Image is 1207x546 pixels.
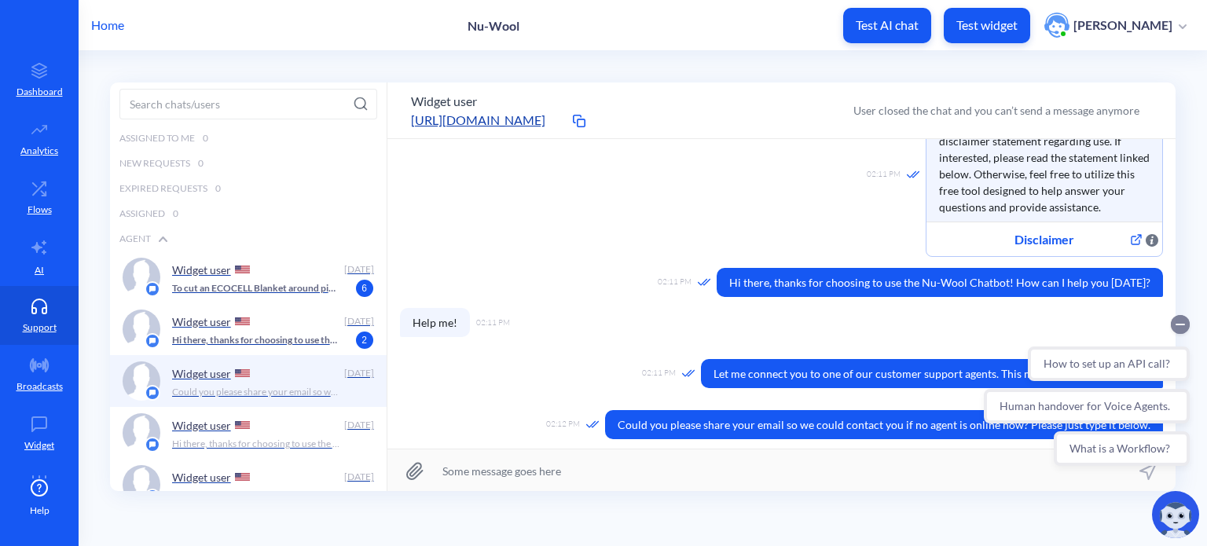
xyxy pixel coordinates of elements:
[215,181,221,196] span: 0
[172,263,231,277] p: Widget user
[658,276,692,289] span: 02:11 PM
[1073,16,1172,34] p: [PERSON_NAME]
[1146,229,1158,248] span: Web button
[1044,13,1069,38] img: user photo
[962,230,1127,249] span: Disclaimer
[356,332,373,349] span: 2
[145,333,160,349] img: platform icon
[172,437,341,451] p: Hi there, thanks for choosing to use the Nu-Wool Chatbot! How can I help you [DATE]?
[173,207,178,221] span: 0
[605,410,1163,439] span: Could you please share your email so we could contact you if no agent is online now? Please just ...
[119,89,377,119] input: Search chats/users
[110,407,387,459] a: platform iconWidget user [DATE]Hi there, thanks for choosing to use the Nu-Wool Chatbot! How can ...
[956,17,1018,33] p: Test widget
[411,92,477,111] button: Widget user
[856,17,919,33] p: Test AI chat
[400,308,470,337] span: Help me!
[145,281,160,297] img: platform icon
[172,489,271,503] p: I don't know the answer.
[356,280,373,297] span: 6
[343,262,374,277] div: [DATE]
[1127,229,1146,250] span: Web button. Open link
[35,263,44,277] p: AI
[343,314,374,328] div: [DATE]
[867,168,901,181] span: 02:11 PM
[1036,11,1194,39] button: user photo[PERSON_NAME]
[172,315,231,328] p: Widget user
[17,379,63,394] p: Broadcasts
[110,226,387,251] div: Agent
[23,321,57,335] p: Support
[476,317,510,328] span: 02:11 PM
[110,355,387,407] a: platform iconWidget user [DATE]Could you please share your email so we could contact you if no ag...
[17,85,63,99] p: Dashboard
[110,176,387,201] div: Expired Requests
[6,83,211,118] button: Human handover for Voice Agents.
[145,385,160,401] img: platform icon
[235,369,250,377] img: US
[468,18,519,33] p: Nu-Wool
[30,504,50,518] span: Help
[343,366,374,380] div: [DATE]
[145,489,160,504] img: platform icon
[235,317,250,325] img: US
[926,93,1162,222] span: The Nu-Wool Chatbot is powered by AI. As with all AI models, Nu-Wool offers a brief disclaimer st...
[91,16,124,35] p: Home
[198,156,204,170] span: 0
[145,437,160,453] img: platform icon
[1152,491,1199,538] img: copilot-icon.svg
[717,268,1163,297] span: Hi there, thanks for choosing to use the Nu-Wool Chatbot! How can I help you [DATE]?
[110,201,387,226] div: Assigned
[172,367,231,380] p: Widget user
[343,470,374,484] div: [DATE]
[172,333,341,347] p: Hi there, thanks for choosing to use the Nu-Wool Chatbot! How can I help you [DATE]?
[411,111,568,130] a: [URL][DOMAIN_NAME]
[75,126,211,160] button: What is a Workflow?
[172,281,341,295] p: To cut an ECOCELL Blanket around pipes, follow these steps: 1. Measure : - Carefully measure the ...
[24,438,54,453] p: Widget
[172,385,341,399] p: Could you please share your email so we could contact you if no agent is online now? Please just ...
[193,9,211,28] button: Collapse conversation starters
[546,418,580,431] span: 02:12 PM
[235,473,250,481] img: US
[944,8,1030,43] button: Test widget
[172,471,231,484] p: Widget user
[110,251,387,303] a: platform iconWidget user [DATE]To cut an ECOCELL Blanket around pipes, follow these steps: 1.Meas...
[343,418,374,432] div: [DATE]
[110,459,387,511] a: platform iconWidget user [DATE]I don't know the answer.
[235,266,250,273] img: US
[701,359,1163,388] span: Let me connect you to one of our customer support agents. This may take a few moments...
[50,41,211,75] button: How to set up an API call?
[110,151,387,176] div: New Requests
[110,126,387,151] div: Assigned to me
[235,421,250,429] img: US
[853,102,1139,119] div: User closed the chat and you can’t send a message anymore
[20,144,58,158] p: Analytics
[110,303,387,355] a: platform iconWidget user [DATE]Hi there, thanks for choosing to use the Nu-Wool Chatbot! How can ...
[28,203,52,217] p: Flows
[172,419,231,432] p: Widget user
[387,449,1176,492] input: Some message goes here
[203,131,208,145] span: 0
[843,8,931,43] button: Test AI chat
[642,367,676,380] span: 02:11 PM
